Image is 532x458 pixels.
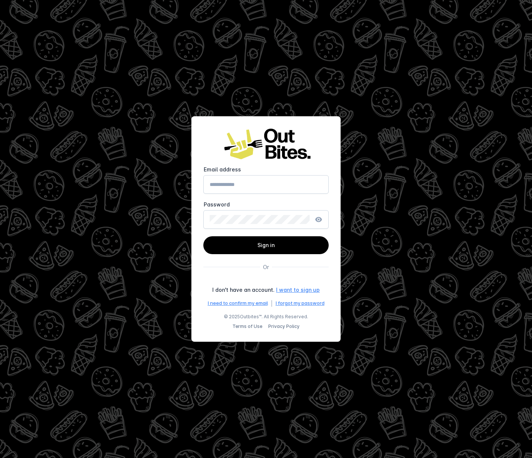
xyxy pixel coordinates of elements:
mat-label: Email address [204,166,241,173]
a: Outbites™ [240,314,262,319]
mat-label: Password [204,201,230,208]
a: Privacy Policy [268,323,300,329]
a: I want to sign up [276,286,320,294]
button: Sign in [203,236,329,254]
span: © 2025 . All Rights Reserved. [224,313,308,320]
div: I don't have an account. [212,286,275,294]
img: Logo image [221,128,311,160]
a: I need to confirm my email [208,300,268,307]
a: Terms of Use [232,323,262,329]
a: I forgot my password [276,300,325,307]
span: Sign in [257,242,275,248]
div: | [271,300,273,307]
div: Or [263,263,269,271]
